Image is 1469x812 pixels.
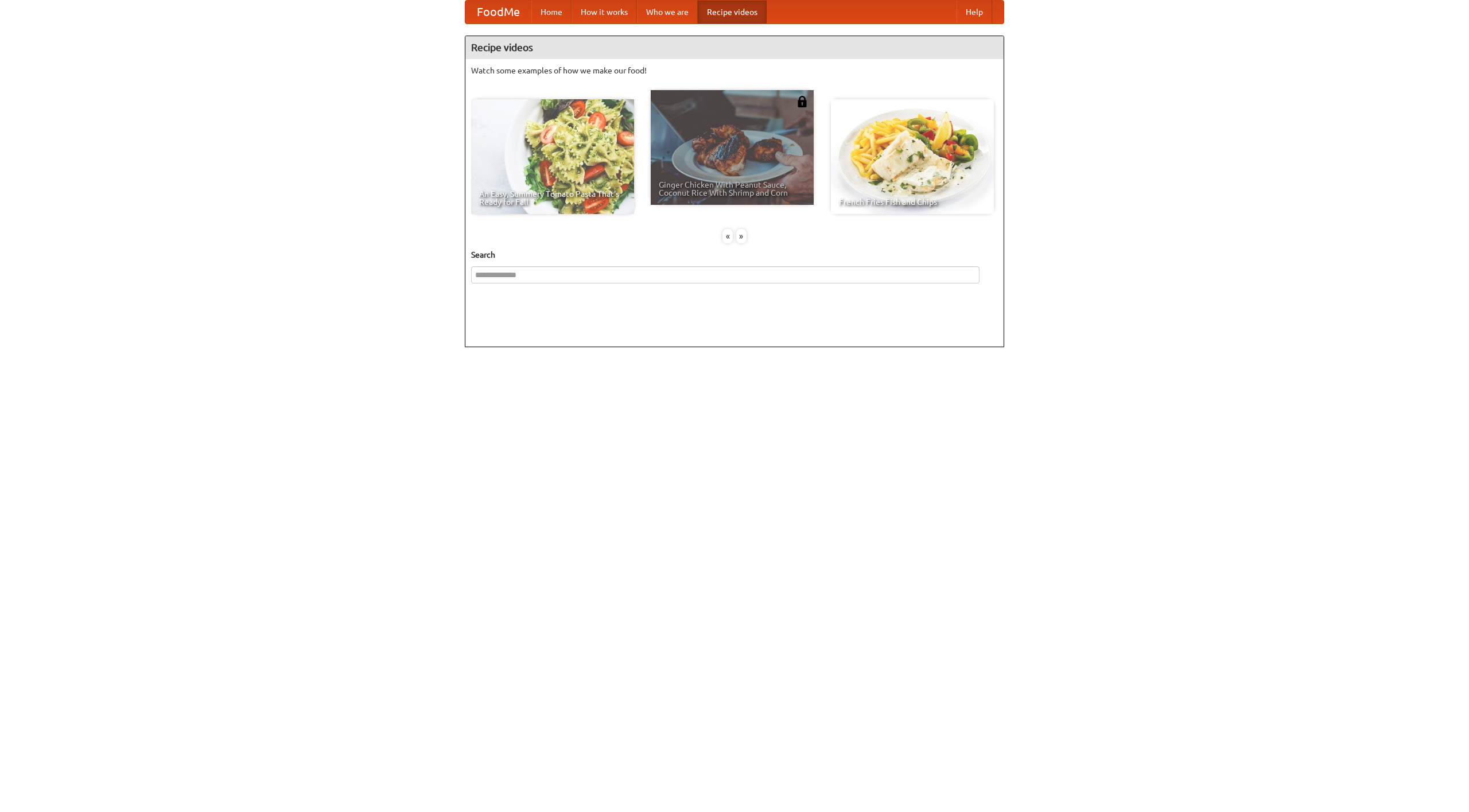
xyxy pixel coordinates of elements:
[572,1,637,24] a: How it works
[479,190,626,206] span: An Easy, Summery Tomato Pasta That's Ready for Fall
[471,249,998,261] h5: Search
[531,1,572,24] a: Home
[698,1,767,24] a: Recipe videos
[471,65,998,76] p: Watch some examples of how we make our food!
[736,229,747,243] div: »
[722,229,733,243] div: «
[796,96,808,107] img: 483408.png
[831,99,994,214] a: French Fries Fish and Chips
[637,1,698,24] a: Who we are
[471,99,634,214] a: An Easy, Summery Tomato Pasta That's Ready for Fall
[957,1,992,24] a: Help
[465,36,1004,59] h4: Recipe videos
[839,198,986,206] span: French Fries Fish and Chips
[465,1,531,24] a: FoodMe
